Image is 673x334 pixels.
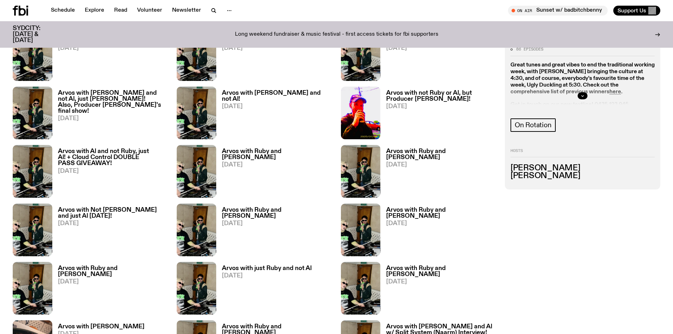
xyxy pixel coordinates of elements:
[13,204,52,256] img: Ruby wears a Collarbones t shirt and pretends to play the DJ decks, Al sings into a pringles can....
[222,90,332,102] h3: Arvos with [PERSON_NAME] and not Al!
[510,118,556,132] a: On Rotation
[177,145,216,198] img: Ruby wears a Collarbones t shirt and pretends to play the DJ decks, Al sings into a pringles can....
[13,87,52,139] img: Ruby wears a Collarbones t shirt and pretends to play the DJ decks, Al sings into a pringles can....
[58,207,168,219] h3: Arvos with Not [PERSON_NAME] and just Al [DATE]!
[386,104,496,110] span: [DATE]
[13,262,52,315] img: Ruby wears a Collarbones t shirt and pretends to play the DJ decks, Al sings into a pringles can....
[58,116,168,122] span: [DATE]
[177,204,216,256] img: Ruby wears a Collarbones t shirt and pretends to play the DJ decks, Al sings into a pringles can....
[58,265,168,277] h3: Arvos with Ruby and [PERSON_NAME]
[341,204,380,256] img: Ruby wears a Collarbones t shirt and pretends to play the DJ decks, Al sings into a pringles can....
[618,7,646,14] span: Support Us
[216,148,332,198] a: Arvos with Ruby and [PERSON_NAME][DATE]
[222,273,312,279] span: [DATE]
[222,207,332,219] h3: Arvos with Ruby and [PERSON_NAME]
[13,25,58,43] h3: SYDCITY: [DATE] & [DATE]
[386,265,496,277] h3: Arvos with Ruby and [PERSON_NAME]
[13,28,52,81] img: Ruby wears a Collarbones t shirt and pretends to play the DJ decks, Al sings into a pringles can....
[216,90,332,139] a: Arvos with [PERSON_NAME] and not Al![DATE]
[380,265,496,315] a: Arvos with Ruby and [PERSON_NAME][DATE]
[386,148,496,160] h3: Arvos with Ruby and [PERSON_NAME]
[58,168,168,174] span: [DATE]
[380,32,496,81] a: Arvos with Ruby and [PERSON_NAME][DATE]
[510,172,655,180] h3: [PERSON_NAME]
[516,47,543,51] span: 86 episodes
[47,6,79,16] a: Schedule
[216,32,332,81] a: Arvos with Ruby and [PERSON_NAME][DATE]
[133,6,166,16] a: Volunteer
[13,145,52,198] img: Ruby wears a Collarbones t shirt and pretends to play the DJ decks, Al sings into a pringles can....
[216,265,312,315] a: Arvos with just Ruby and not Al[DATE]
[386,207,496,219] h3: Arvos with Ruby and [PERSON_NAME]
[386,45,496,51] span: [DATE]
[515,121,551,129] span: On Rotation
[168,6,205,16] a: Newsletter
[380,207,496,256] a: Arvos with Ruby and [PERSON_NAME][DATE]
[81,6,108,16] a: Explore
[52,207,168,256] a: Arvos with Not [PERSON_NAME] and just Al [DATE]![DATE]
[177,87,216,139] img: Ruby wears a Collarbones t shirt and pretends to play the DJ decks, Al sings into a pringles can....
[58,45,168,51] span: [DATE]
[58,221,168,227] span: [DATE]
[52,32,168,81] a: Arvos with Ruby and [PERSON_NAME][DATE]
[52,90,168,139] a: Arvos with [PERSON_NAME] and not Al, just [PERSON_NAME]! Also, Producer [PERSON_NAME]'s final sho...
[341,28,380,81] img: Ruby wears a Collarbones t shirt and pretends to play the DJ decks, Al sings into a pringles can....
[510,62,655,95] strong: Great tunes and great vibes to end the traditional working week, with [PERSON_NAME] bringing the ...
[222,148,332,160] h3: Arvos with Ruby and [PERSON_NAME]
[222,45,332,51] span: [DATE]
[508,6,608,16] button: On AirSunset w/ badbitchbenny
[110,6,131,16] a: Read
[222,221,332,227] span: [DATE]
[52,265,168,315] a: Arvos with Ruby and [PERSON_NAME][DATE]
[341,262,380,315] img: Ruby wears a Collarbones t shirt and pretends to play the DJ decks, Al sings into a pringles can....
[177,28,216,81] img: Ruby wears a Collarbones t shirt and pretends to play the DJ decks, Al sings into a pringles can....
[58,279,168,285] span: [DATE]
[510,149,655,157] h2: Hosts
[235,31,438,38] p: Long weekend fundraiser & music festival - first access tickets for fbi supporters
[177,262,216,315] img: Ruby wears a Collarbones t shirt and pretends to play the DJ decks, Al sings into a pringles can....
[58,90,168,114] h3: Arvos with [PERSON_NAME] and not Al, just [PERSON_NAME]! Also, Producer [PERSON_NAME]'s final show!
[222,162,332,168] span: [DATE]
[380,148,496,198] a: Arvos with Ruby and [PERSON_NAME][DATE]
[52,148,168,198] a: Arvos with Al and not Ruby, just Al! + Cloud Control DOUBLE PASS GIVEAWAY![DATE]
[386,90,496,102] h3: Arvos with not Ruby or Al, but Producer [PERSON_NAME]!
[386,162,496,168] span: [DATE]
[58,324,144,330] h3: Arvos with [PERSON_NAME]
[58,148,168,166] h3: Arvos with Al and not Ruby, just Al! + Cloud Control DOUBLE PASS GIVEAWAY!
[380,90,496,139] a: Arvos with not Ruby or Al, but Producer [PERSON_NAME]![DATE]
[222,104,332,110] span: [DATE]
[341,145,380,198] img: Ruby wears a Collarbones t shirt and pretends to play the DJ decks, Al sings into a pringles can....
[386,279,496,285] span: [DATE]
[216,207,332,256] a: Arvos with Ruby and [PERSON_NAME][DATE]
[222,265,312,271] h3: Arvos with just Ruby and not Al
[613,6,660,16] button: Support Us
[386,221,496,227] span: [DATE]
[510,164,655,172] h3: [PERSON_NAME]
